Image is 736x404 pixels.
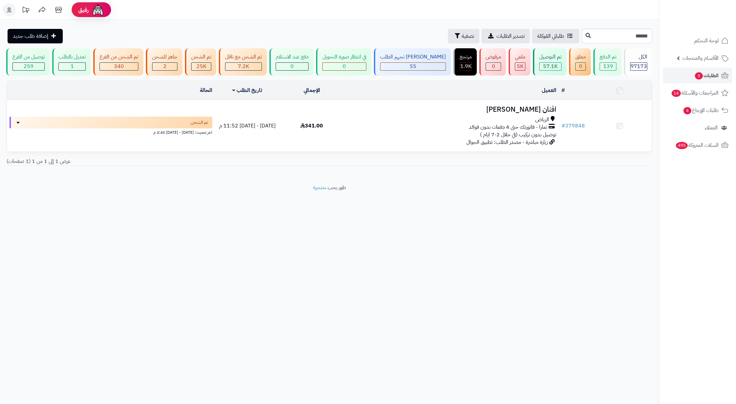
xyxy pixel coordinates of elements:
[675,141,719,150] span: السلات المتروكة
[460,62,471,70] span: 1.9K
[290,62,294,70] span: 0
[575,53,586,61] div: معلق
[452,48,478,76] a: مرتجع 1.9K
[466,138,548,146] span: زيارة مباشرة - مصدر الطلب: تطبيق الجوال
[191,53,211,61] div: تم الشحن
[24,62,34,70] span: 259
[600,63,616,70] div: 139
[152,53,177,61] div: جاهز للشحن
[313,184,325,191] a: متجرة
[196,62,206,70] span: 25K
[268,48,315,76] a: دفع عند الاستلام 0
[219,122,276,130] span: [DATE] - [DATE] 11:52 م
[380,63,446,70] div: 55
[507,48,532,76] a: ملغي 5K
[672,90,681,97] span: 14
[380,53,446,61] div: [PERSON_NAME] تجهيز الطلب
[562,122,565,130] span: #
[462,32,474,40] span: تصفية
[694,71,719,80] span: الطلبات
[5,48,51,76] a: توصيل من الفرع 259
[562,86,565,94] a: #
[663,68,732,83] a: الطلبات3
[152,63,177,70] div: 2
[218,48,268,76] a: تم الشحن مع ناقل 7.2K
[347,106,556,113] h3: افنان [PERSON_NAME]
[460,53,472,61] div: مرتجع
[322,53,366,61] div: في انتظار صورة التحويل
[568,48,592,76] a: معلق 0
[676,142,688,149] span: 495
[300,122,323,130] span: 341.00
[592,48,623,76] a: تم الدفع 139
[486,63,501,70] div: 0
[225,63,262,70] div: 7222
[671,88,719,98] span: المراجعات والأسئلة
[114,62,124,70] span: 340
[682,54,719,63] span: الأقسام والمنتجات
[58,53,86,61] div: تعديل بالطلب
[623,48,654,76] a: الكل97173
[537,32,564,40] span: طلباتي المُوكلة
[631,62,647,70] span: 97173
[543,62,558,70] span: 57.1K
[515,53,525,61] div: ملغي
[13,32,48,40] span: إضافة طلب جديد
[539,53,562,61] div: تم التوصيل
[600,53,616,61] div: تم الدفع
[694,36,719,45] span: لوحة التحكم
[663,137,732,153] a: السلات المتروكة495
[192,63,211,70] div: 24950
[8,29,63,43] a: إضافة طلب جديد
[200,86,212,94] a: الحالة
[323,63,366,70] div: 0
[542,86,556,94] a: العميل
[486,53,501,61] div: مرفوض
[410,62,416,70] span: 55
[603,62,613,70] span: 139
[59,63,85,70] div: 1
[492,62,495,70] span: 0
[663,120,732,136] a: العملاء
[100,53,138,61] div: تم الشحن من الفرع
[2,158,330,165] div: عرض 1 إلى 1 من 1 (1 صفحات)
[71,62,74,70] span: 1
[10,128,212,135] div: اخر تحديث: [DATE] - [DATE] 2:40 م
[683,106,719,115] span: طلبات الإرجاع
[91,3,104,16] img: ai-face.png
[92,48,145,76] a: تم الشحن من الفرع 340
[663,85,732,101] a: المراجعات والأسئلة14
[304,86,320,94] a: الإجمالي
[343,62,346,70] span: 0
[51,48,92,76] a: تعديل بالطلب 1
[191,119,208,126] span: تم الشحن
[532,48,568,76] a: تم التوصيل 57.1K
[315,48,373,76] a: في انتظار صورة التحويل 0
[460,63,471,70] div: 1855
[163,62,167,70] span: 2
[12,53,45,61] div: توصيل من الفرع
[532,29,579,43] a: طلباتي المُوكلة
[276,53,309,61] div: دفع عند الاستلام
[683,107,691,114] span: 4
[576,63,586,70] div: 0
[232,86,262,94] a: تاريخ الطلب
[496,32,525,40] span: تصدير الطلبات
[515,63,525,70] div: 5007
[663,102,732,118] a: طلبات الإرجاع4
[517,62,523,70] span: 5K
[478,48,507,76] a: مرفوض 0
[630,53,647,61] div: الكل
[705,123,718,132] span: العملاء
[225,53,262,61] div: تم الشحن مع ناقل
[100,63,138,70] div: 340
[540,63,561,70] div: 57136
[184,48,218,76] a: تم الشحن 25K
[17,3,34,18] a: تحديثات المنصة
[481,29,530,43] a: تصدير الطلبات
[238,62,249,70] span: 7.2K
[695,72,703,79] span: 3
[480,131,556,139] span: توصيل بدون تركيب (في خلال 2-7 ايام )
[579,62,582,70] span: 0
[469,123,547,131] span: تمارا - فاتورتك حتى 4 دفعات بدون فوائد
